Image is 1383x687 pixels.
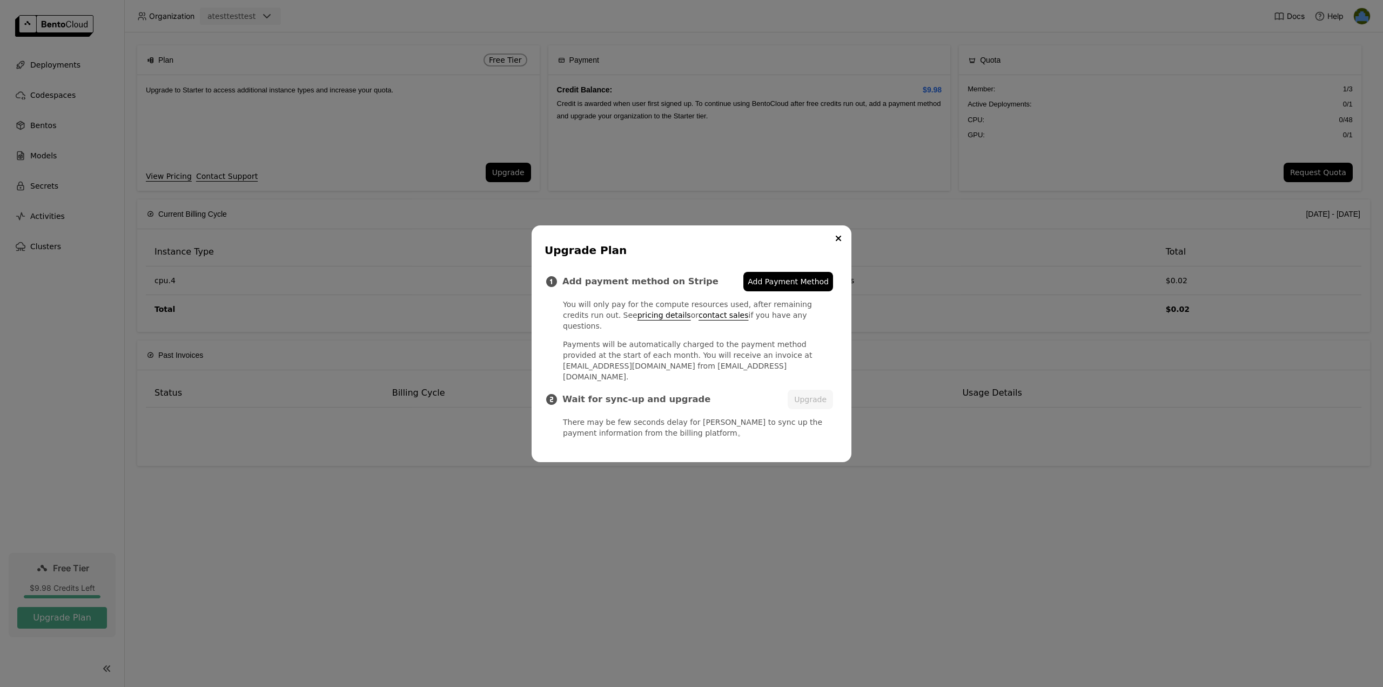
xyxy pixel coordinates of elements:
[562,276,743,287] h3: Add payment method on Stripe
[699,311,749,319] a: contact sales
[832,232,845,245] button: Close
[545,243,834,258] div: Upgrade Plan
[743,272,833,291] a: Add Payment Method
[637,311,691,319] a: pricing details
[562,394,788,405] h3: Wait for sync-up and upgrade
[532,225,851,462] div: dialog
[748,276,829,287] span: Add Payment Method
[563,339,833,382] p: Payments will be automatically charged to the payment method provided at the start of each month....
[563,299,833,331] p: You will only pay for the compute resources used, after remaining credits run out. See or if you ...
[788,390,833,409] button: Upgrade
[563,417,833,438] p: There may be few seconds delay for [PERSON_NAME] to sync up the payment information from the bill...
